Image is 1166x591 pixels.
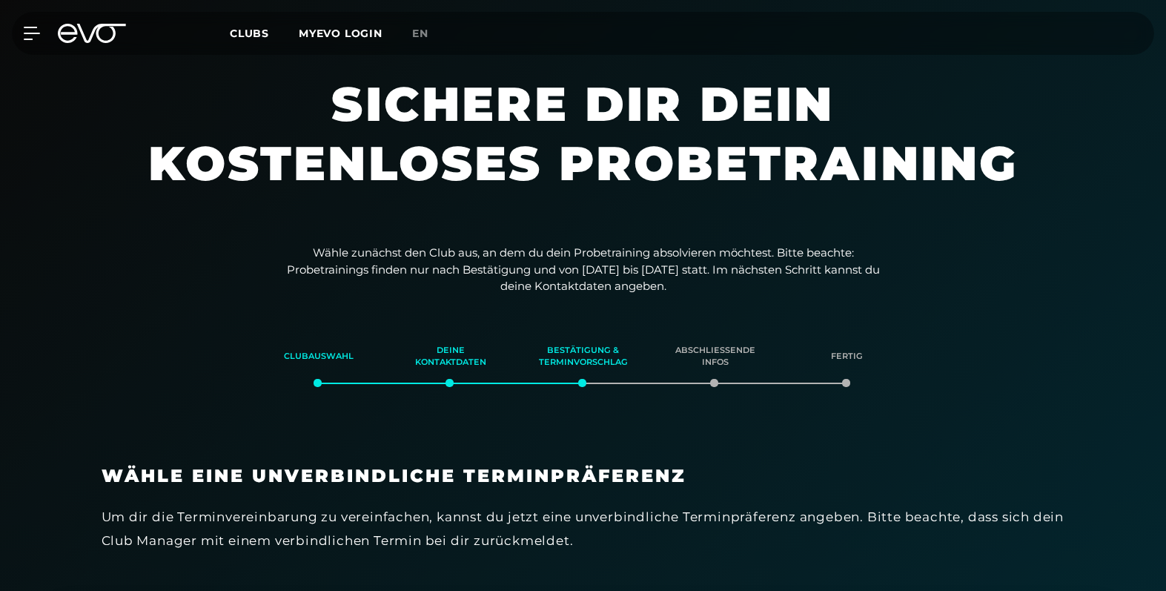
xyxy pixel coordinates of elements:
[139,74,1028,222] h1: Sichere dir dein kostenloses Probetraining
[271,337,366,377] div: Clubauswahl
[403,337,498,377] div: Deine Kontaktdaten
[668,337,763,377] div: Abschließende Infos
[230,27,269,40] span: Clubs
[412,25,446,42] a: en
[412,27,428,40] span: en
[800,337,895,377] div: Fertig
[287,245,880,295] p: Wähle zunächst den Club aus, an dem du dein Probetraining absolvieren möchtest. Bitte beachte: Pr...
[299,27,382,40] a: MYEVO LOGIN
[102,505,1065,553] div: Um dir die Terminvereinbarung zu vereinfachen, kannst du jetzt eine unverbindliche Terminpräferen...
[230,26,299,40] a: Clubs
[535,337,630,377] div: Bestätigung & Terminvorschlag
[102,465,1065,487] h3: Wähle eine unverbindliche Terminpräferenz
